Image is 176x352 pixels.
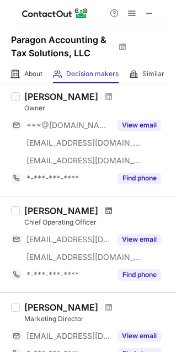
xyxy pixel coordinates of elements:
[24,205,98,216] div: [PERSON_NAME]
[24,314,169,324] div: Marketing Director
[26,138,141,148] span: [EMAIL_ADDRESS][DOMAIN_NAME]
[24,217,169,227] div: Chief Operating Officer
[22,7,88,20] img: ContactOut v5.3.10
[118,234,161,245] button: Reveal Button
[26,331,111,341] span: [EMAIL_ADDRESS][DOMAIN_NAME]
[24,302,98,313] div: [PERSON_NAME]
[24,70,42,78] span: About
[24,103,169,113] div: Owner
[118,173,161,184] button: Reveal Button
[118,330,161,342] button: Reveal Button
[142,70,164,78] span: Similar
[11,33,110,60] h1: Paragon Accounting & Tax Solutions, LLC
[26,156,141,166] span: [EMAIL_ADDRESS][DOMAIN_NAME]
[26,120,111,130] span: ***@[DOMAIN_NAME]
[24,91,98,102] div: [PERSON_NAME]
[118,269,161,280] button: Reveal Button
[26,234,111,244] span: [EMAIL_ADDRESS][DOMAIN_NAME]
[26,252,141,262] span: [EMAIL_ADDRESS][DOMAIN_NAME]
[66,70,119,78] span: Decision makers
[118,120,161,131] button: Reveal Button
